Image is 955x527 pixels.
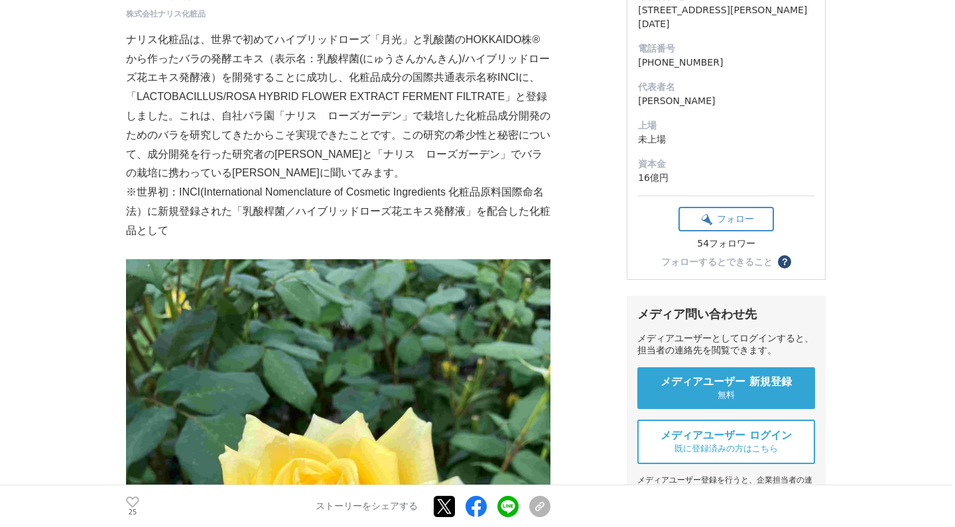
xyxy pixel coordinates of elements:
[126,183,550,240] p: ※世界初：INCI(International Nomenclature of Cosmetic Ingredients 化粧品原料国際命名法）に新規登録された「乳酸桿菌／ハイブリッドローズ花エ...
[638,94,814,108] dd: [PERSON_NAME]
[126,30,550,183] p: ナリス化粧品は、世界で初めてハイブリッドローズ「月光」と乳酸菌のHOKKAIDO株®から作ったバラの発酵エキス（表示名：乳酸桿菌(にゅうさんかんきん)/ハイブリッドローズ花エキス発酵液）を開発す...
[638,157,814,171] dt: 資本金
[638,3,814,31] dd: [STREET_ADDRESS][PERSON_NAME][DATE]
[637,333,815,357] div: メディアユーザーとしてログインすると、担当者の連絡先を閲覧できます。
[638,80,814,94] dt: 代表者名
[661,375,792,389] span: メディアユーザー 新規登録
[126,509,139,516] p: 25
[638,56,814,70] dd: [PHONE_NUMBER]
[316,500,418,512] p: ストーリーをシェアする
[638,133,814,146] dd: 未上場
[661,257,773,266] div: フォローするとできること
[638,171,814,185] dd: 16億円
[674,443,778,455] span: 既に登録済みの方はこちら
[678,238,774,250] div: 54フォロワー
[126,8,206,20] a: 株式会社ナリス化粧品
[778,255,791,268] button: ？
[661,429,792,443] span: メディアユーザー ログイン
[637,420,815,464] a: メディアユーザー ログイン 既に登録済みの方はこちら
[718,389,735,401] span: 無料
[780,257,789,266] span: ？
[638,119,814,133] dt: 上場
[637,367,815,409] a: メディアユーザー 新規登録 無料
[678,207,774,231] button: フォロー
[637,306,815,322] div: メディア問い合わせ先
[638,42,814,56] dt: 電話番号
